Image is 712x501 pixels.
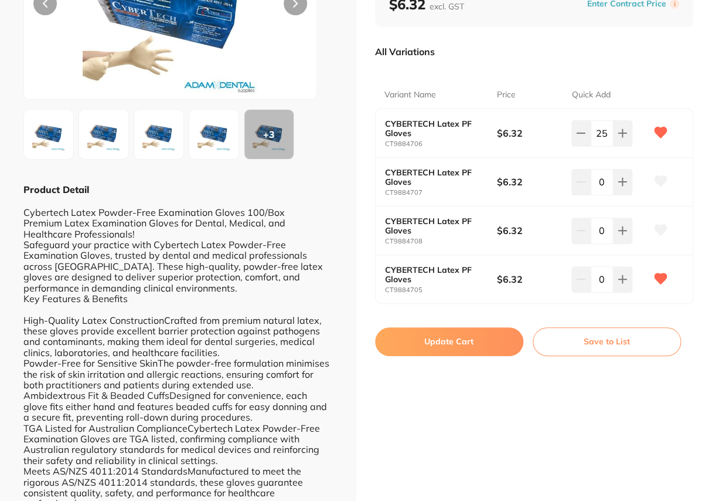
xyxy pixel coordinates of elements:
[23,184,89,195] b: Product Detail
[497,224,564,237] b: $6.32
[385,238,497,245] small: CT9884708
[497,175,564,188] b: $6.32
[193,113,235,155] img: NDcwOC5qcGc
[385,189,497,197] small: CT9884707
[385,119,486,138] b: CYBERTECH Latex PF Gloves
[28,113,70,155] img: NDcwNi5qcGc
[83,113,125,155] img: NDcwNy5qcGc
[430,1,464,12] span: excl. GST
[497,273,564,286] b: $6.32
[385,140,497,148] small: CT9884706
[138,113,180,155] img: NDcwNS5qcGc
[375,46,435,57] p: All Variations
[384,89,436,101] p: Variant Name
[385,216,486,235] b: CYBERTECH Latex PF Gloves
[244,110,294,159] div: + 3
[533,327,681,356] button: Save to List
[497,127,564,140] b: $6.32
[385,168,486,187] b: CYBERTECH Latex PF Gloves
[496,89,515,101] p: Price
[571,89,610,101] p: Quick Add
[385,286,497,294] small: CT9884705
[375,327,523,356] button: Update Cart
[244,109,294,160] button: +3
[385,265,486,284] b: CYBERTECH Latex PF Gloves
